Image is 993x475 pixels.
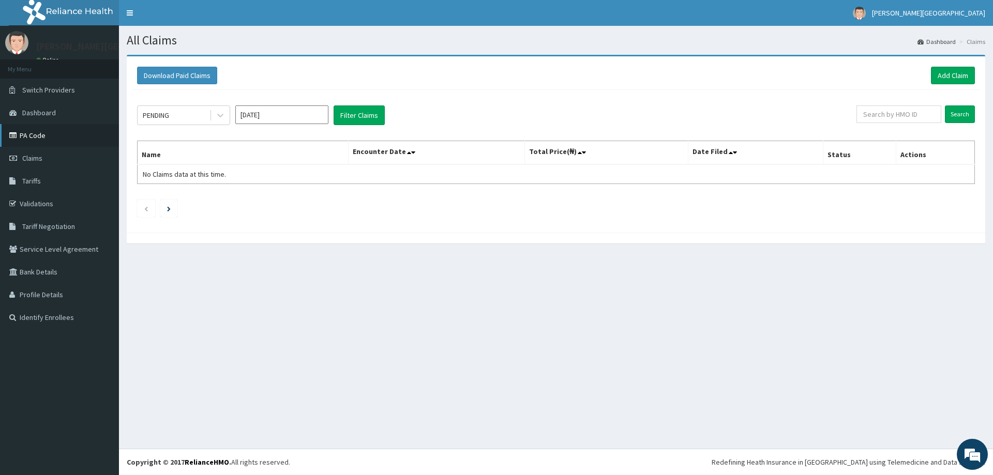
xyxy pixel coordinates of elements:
[144,204,148,213] a: Previous page
[853,7,866,20] img: User Image
[688,141,823,165] th: Date Filed
[872,8,985,18] span: [PERSON_NAME][GEOGRAPHIC_DATA]
[119,449,993,475] footer: All rights reserved.
[856,105,941,123] input: Search by HMO ID
[54,58,174,71] div: Chat with us now
[348,141,524,165] th: Encounter Date
[127,34,985,47] h1: All Claims
[36,56,61,64] a: Online
[22,85,75,95] span: Switch Providers
[524,141,688,165] th: Total Price(₦)
[5,31,28,54] img: User Image
[5,282,197,318] textarea: Type your message and hit 'Enter'
[137,67,217,84] button: Download Paid Claims
[60,130,143,235] span: We're online!
[185,457,229,467] a: RelianceHMO
[22,154,42,163] span: Claims
[823,141,896,165] th: Status
[36,42,189,51] p: [PERSON_NAME][GEOGRAPHIC_DATA]
[712,457,985,467] div: Redefining Heath Insurance in [GEOGRAPHIC_DATA] using Telemedicine and Data Science!
[138,141,349,165] th: Name
[235,105,328,124] input: Select Month and Year
[143,110,169,120] div: PENDING
[170,5,194,30] div: Minimize live chat window
[22,176,41,186] span: Tariffs
[167,204,171,213] a: Next page
[22,108,56,117] span: Dashboard
[334,105,385,125] button: Filter Claims
[19,52,42,78] img: d_794563401_company_1708531726252_794563401
[957,37,985,46] li: Claims
[22,222,75,231] span: Tariff Negotiation
[896,141,974,165] th: Actions
[143,170,226,179] span: No Claims data at this time.
[127,457,231,467] strong: Copyright © 2017 .
[917,37,956,46] a: Dashboard
[945,105,975,123] input: Search
[931,67,975,84] a: Add Claim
